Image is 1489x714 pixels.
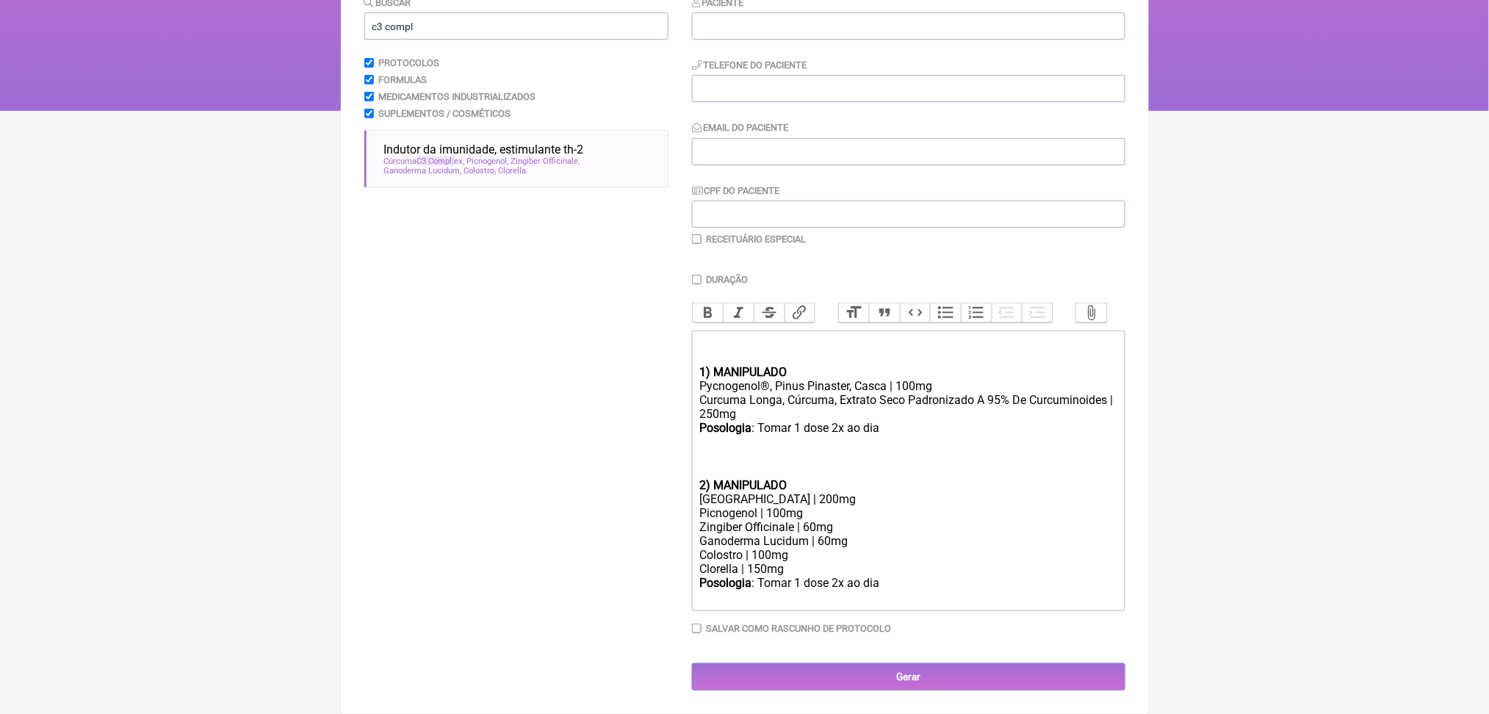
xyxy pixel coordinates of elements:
[699,576,751,590] strong: Posologia
[699,520,1117,534] div: Zingiber Officinale | 60mg
[464,166,497,176] span: Colostro
[378,91,536,102] label: Medicamentos Industrializados
[699,421,1117,450] div: : Tomar 1 dose 2x ao dia ㅤ
[839,303,870,322] button: Heading
[499,166,529,176] span: Clorella
[992,303,1023,322] button: Decrease Level
[384,156,465,166] span: Cúrcuma ex
[699,576,1117,605] div: : Tomar 1 dose 2x ao dia ㅤ
[384,143,584,156] span: Indutor da imunidade, estimulante th-2
[378,108,511,119] label: Suplementos / Cosméticos
[699,506,1117,520] div: Picnogenol | 100mg
[1022,303,1053,322] button: Increase Level
[869,303,900,322] button: Quote
[417,156,455,166] span: C3 Compl
[699,393,1117,421] div: Curcuma Longa, Cúrcuma, Extrato Seco Padronizado A 95% De Curcuminoides | 250mg
[693,303,724,322] button: Bold
[692,663,1125,690] input: Gerar
[384,166,462,176] span: Ganoderma Lucidum
[364,12,668,40] input: exemplo: emagrecimento, ansiedade
[467,156,509,166] span: Picnogenol
[378,57,439,68] label: Protocolos
[706,623,891,634] label: Salvar como rascunho de Protocolo
[900,303,931,322] button: Code
[699,492,1117,506] div: [GEOGRAPHIC_DATA] | 200mg
[699,421,751,435] strong: Posologia
[699,534,1117,548] div: Ganoderma Lucidum | 60mg
[699,365,787,379] strong: 1) MANIPULADO
[692,122,789,133] label: Email do Paciente
[378,74,427,85] label: Formulas
[706,234,806,245] label: Receituário Especial
[699,562,1117,576] div: Clorella | 150mg
[785,303,815,322] button: Link
[930,303,961,322] button: Bullets
[961,303,992,322] button: Numbers
[699,478,787,492] strong: 2) MANIPULADO
[754,303,785,322] button: Strikethrough
[699,379,1117,393] div: Pycnogenol®, Pinus Pinaster, Casca | 100mg
[511,156,580,166] span: Zingiber Officinale
[692,59,807,71] label: Telefone do Paciente
[699,548,1117,562] div: Colostro | 100mg
[723,303,754,322] button: Italic
[1076,303,1107,322] button: Attach Files
[692,185,780,196] label: CPF do Paciente
[699,336,1117,365] div: ㅤ
[706,274,748,285] label: Duração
